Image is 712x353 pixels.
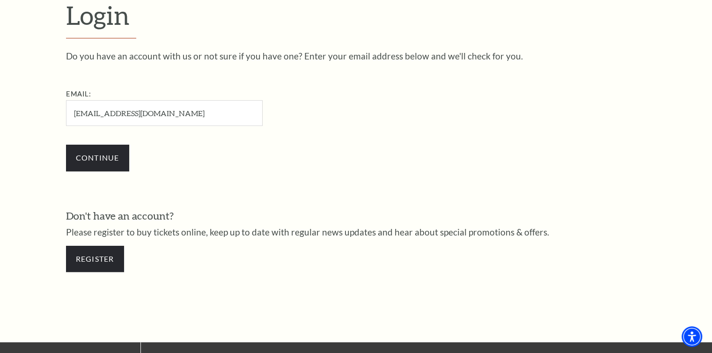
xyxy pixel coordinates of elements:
[66,228,646,236] p: Please register to buy tickets online, keep up to date with regular news updates and hear about s...
[682,326,702,347] div: Accessibility Menu
[66,246,124,272] a: Register
[66,145,129,171] input: Submit button
[66,51,646,60] p: Do you have an account with us or not sure if you have one? Enter your email address below and we...
[66,209,646,223] h3: Don't have an account?
[66,90,92,98] label: Email:
[66,100,263,126] input: Required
